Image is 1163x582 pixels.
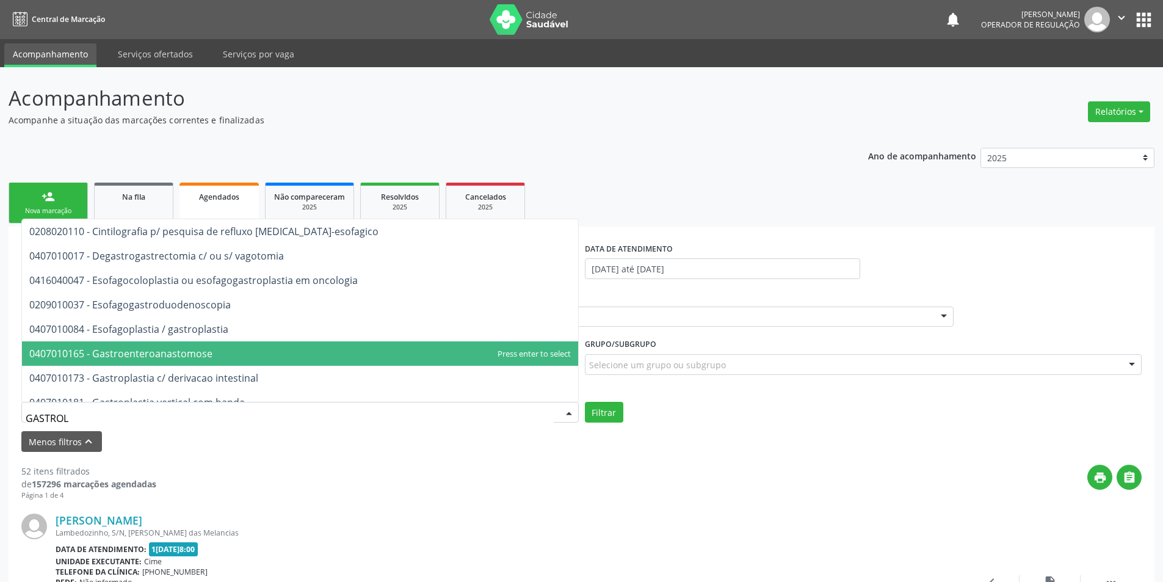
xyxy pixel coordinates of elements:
div: Nova marcação [18,206,79,216]
a: [PERSON_NAME] [56,514,142,527]
div: 2025 [455,203,516,212]
span: 0407010181 - Gastroplastia vertical com banda [29,396,245,409]
i:  [1123,471,1136,484]
b: Data de atendimento: [56,544,147,555]
span: 0208020110 - Cintilografia p/ pesquisa de refluxo [MEDICAL_DATA]-esofagico [29,225,379,238]
div: person_add [42,190,55,203]
span: Não compareceram [274,192,345,202]
i: print [1093,471,1107,484]
div: 2025 [274,203,345,212]
span: Operador de regulação [981,20,1080,30]
button:  [1117,465,1142,490]
span: 0416040047 - Esofagocoloplastia ou esofagogastroplastia em oncologia [29,274,358,287]
p: Acompanhamento [9,83,811,114]
span: Na fila [122,192,145,202]
span: 0209010037 - Esofagogastroduodenoscopia [29,298,231,311]
div: [PERSON_NAME] [981,9,1080,20]
input: Selecione um intervalo [585,258,860,279]
button: notifications [944,11,962,28]
strong: 157296 marcações agendadas [32,478,156,490]
img: img [1084,7,1110,32]
i: keyboard_arrow_up [82,435,95,448]
span: Agendados [199,192,239,202]
div: de [21,478,156,490]
span: Central de Marcação [32,14,105,24]
div: Lambedozinho, S/N, [PERSON_NAME] das Melancias [56,528,958,538]
span: 1[DATE]8:00 [149,542,198,556]
label: Grupo/Subgrupo [585,335,656,354]
button: Filtrar [585,402,623,423]
span: Resolvidos [381,192,419,202]
span: 0407010084 - Esofagoplastia / gastroplastia [29,322,228,336]
input: Selecionar procedimento [26,406,554,431]
button: print [1087,465,1112,490]
label: DATA DE ATENDIMENTO [585,239,673,258]
span: 0407010165 - Gastroenteroanastomose [29,347,212,360]
span: 0407010173 - Gastroplastia c/ derivacao intestinal [29,371,258,385]
div: 2025 [369,203,430,212]
p: Acompanhe a situação das marcações correntes e finalizadas [9,114,811,126]
span: Selecione um grupo ou subgrupo [589,358,726,371]
div: Página 1 de 4 [21,490,156,501]
p: Ano de acompanhamento [868,148,976,163]
button:  [1110,7,1133,32]
button: Relatórios [1088,101,1150,122]
span: Cime [144,556,162,567]
b: Unidade executante: [56,556,142,567]
a: Serviços por vaga [214,43,303,65]
a: Central de Marcação [9,9,105,29]
i:  [1115,11,1128,24]
img: img [21,514,47,539]
button: Menos filtroskeyboard_arrow_up [21,431,102,453]
span: [PHONE_NUMBER] [142,567,208,577]
b: Telefone da clínica: [56,567,140,577]
span: 0407010017 - Degastrogastrectomia c/ ou s/ vagotomia [29,249,284,263]
button: apps [1133,9,1154,31]
span: Cancelados [465,192,506,202]
div: 52 itens filtrados [21,465,156,478]
a: Serviços ofertados [109,43,201,65]
a: Acompanhamento [4,43,96,67]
